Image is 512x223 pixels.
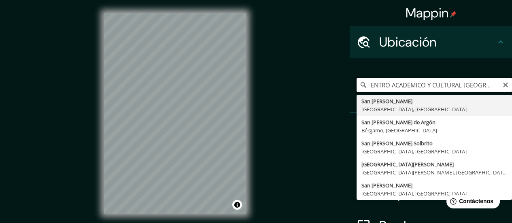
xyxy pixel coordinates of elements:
button: Claro [502,81,509,88]
font: Bérgamo, [GEOGRAPHIC_DATA] [361,127,437,134]
font: [GEOGRAPHIC_DATA], [GEOGRAPHIC_DATA] [361,106,467,113]
iframe: Lanzador de widgets de ayuda [440,191,503,214]
font: Ubicación [379,34,437,51]
font: San [PERSON_NAME] [361,182,412,189]
font: [GEOGRAPHIC_DATA], [GEOGRAPHIC_DATA] [361,190,467,197]
div: Patas [350,113,512,145]
canvas: Mapa [104,13,246,214]
font: Mappin [406,4,449,21]
font: San [PERSON_NAME] Solbrito [361,140,433,147]
button: Activar o desactivar atribución [232,200,242,210]
img: pin-icon.png [450,11,457,17]
font: San [PERSON_NAME] de Argón [361,119,436,126]
div: Disposición [350,177,512,210]
font: San [PERSON_NAME] [361,98,412,105]
font: [GEOGRAPHIC_DATA][PERSON_NAME], [GEOGRAPHIC_DATA] [361,169,508,176]
input: Elige tu ciudad o zona [357,78,512,92]
div: Estilo [350,145,512,177]
font: [GEOGRAPHIC_DATA][PERSON_NAME] [361,161,454,168]
font: [GEOGRAPHIC_DATA], [GEOGRAPHIC_DATA] [361,148,467,155]
div: Ubicación [350,26,512,58]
